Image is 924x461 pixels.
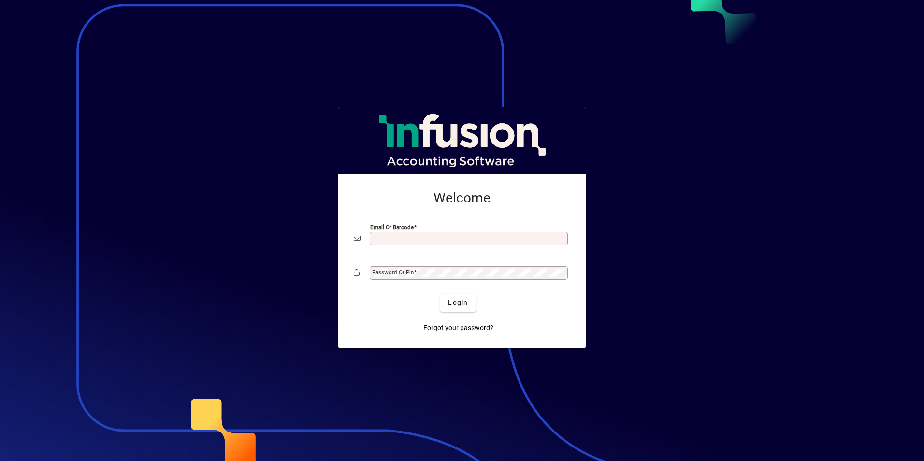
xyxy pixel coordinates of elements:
button: Login [440,294,476,312]
span: Login [448,298,468,308]
h2: Welcome [354,190,570,206]
mat-label: Password or Pin [372,269,414,275]
a: Forgot your password? [419,319,497,337]
mat-label: Email or Barcode [370,223,414,230]
span: Forgot your password? [423,323,493,333]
